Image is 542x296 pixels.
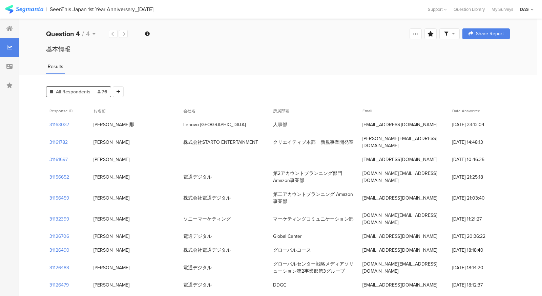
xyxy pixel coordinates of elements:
[49,233,69,240] section: 31126706
[49,215,69,223] section: 31132399
[362,108,372,114] span: Email
[93,215,129,223] div: [PERSON_NAME]
[362,260,445,275] div: [DOMAIN_NAME][EMAIL_ADDRESS][DOMAIN_NAME]
[183,195,231,202] div: 株式会社電通デジタル
[49,156,68,163] section: 31161697
[183,264,212,271] div: 電通デジタル
[93,121,134,128] div: [PERSON_NAME]那
[183,174,212,181] div: 電通デジタル
[183,233,212,240] div: 電通デジタル
[452,108,480,114] span: Date Answered
[93,195,129,202] div: [PERSON_NAME]
[50,6,153,13] div: SeenThis Japan 1st Year Anniversary_[DATE]
[452,264,506,271] span: [DATE] 18:14:20
[93,233,129,240] div: [PERSON_NAME]
[362,121,437,128] div: [EMAIL_ADDRESS][DOMAIN_NAME]
[49,108,72,114] span: Response ID
[452,247,506,254] span: [DATE] 18:18:40
[46,29,80,39] b: Question 4
[273,170,356,184] div: 第2アカウントプランニング部門 Amazon事業部
[49,174,69,181] section: 31156652
[86,29,90,39] span: 4
[273,233,302,240] div: Global Center
[183,247,231,254] div: 株式会社電通デジタル
[273,108,289,114] span: 所属部署
[93,156,129,163] div: [PERSON_NAME]
[82,29,84,39] span: /
[452,174,506,181] span: [DATE] 21:25:18
[450,6,488,13] a: Question Library
[49,121,69,128] section: 31163037
[98,88,107,95] span: 76
[93,108,106,114] span: お名前
[273,191,356,205] div: 第二アカウントプランニング Amazon事業部
[273,247,311,254] div: グローバルコース
[452,139,506,146] span: [DATE] 14:48:13
[362,281,437,289] div: [EMAIL_ADDRESS][DOMAIN_NAME]
[362,233,437,240] div: [EMAIL_ADDRESS][DOMAIN_NAME]
[362,195,437,202] div: [EMAIL_ADDRESS][DOMAIN_NAME]
[5,5,43,14] img: segmanta logo
[93,174,129,181] div: [PERSON_NAME]
[520,6,529,13] div: DAS
[93,264,129,271] div: [PERSON_NAME]
[93,281,129,289] div: [PERSON_NAME]
[428,4,447,15] div: Support
[362,135,445,149] div: [PERSON_NAME][EMAIL_ADDRESS][DOMAIN_NAME]
[49,195,69,202] section: 31156459
[49,281,69,289] section: 31126479
[452,215,506,223] span: [DATE] 11:21:27
[362,212,445,226] div: [DOMAIN_NAME][EMAIL_ADDRESS][DOMAIN_NAME]
[452,156,506,163] span: [DATE] 10:46:25
[49,247,69,254] section: 31126490
[273,260,356,275] div: グローバルセンター戦略メディアソリューション第2事業部第3グループ
[362,156,437,163] div: [EMAIL_ADDRESS][DOMAIN_NAME]
[183,121,246,128] div: Lenovo [GEOGRAPHIC_DATA]
[183,215,231,223] div: ソニーマーケティング
[49,264,69,271] section: 31126483
[46,45,510,53] div: 基本情報
[476,31,504,36] span: Share Report
[273,281,286,289] div: DDGC
[183,281,212,289] div: 電通デジタル
[183,108,195,114] span: 会社名
[183,139,258,146] div: 株式会社STARTO ENTERTAINMENT
[362,170,445,184] div: [DOMAIN_NAME][EMAIL_ADDRESS][DOMAIN_NAME]
[273,215,354,223] div: マーケティングコミュニケーション部
[48,63,63,70] span: Results
[49,139,68,146] section: 31161782
[93,247,129,254] div: [PERSON_NAME]
[273,139,354,146] div: クリエイティブ本部 新規事業開発室
[362,247,437,254] div: [EMAIL_ADDRESS][DOMAIN_NAME]
[56,88,90,95] span: All Respondents
[452,121,506,128] span: [DATE] 23:12:04
[452,233,506,240] span: [DATE] 20:36:22
[46,5,47,13] div: |
[488,6,517,13] a: My Surveys
[93,139,129,146] div: [PERSON_NAME]
[452,281,506,289] span: [DATE] 18:12:37
[273,121,287,128] div: 人事部
[452,195,506,202] span: [DATE] 21:03:40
